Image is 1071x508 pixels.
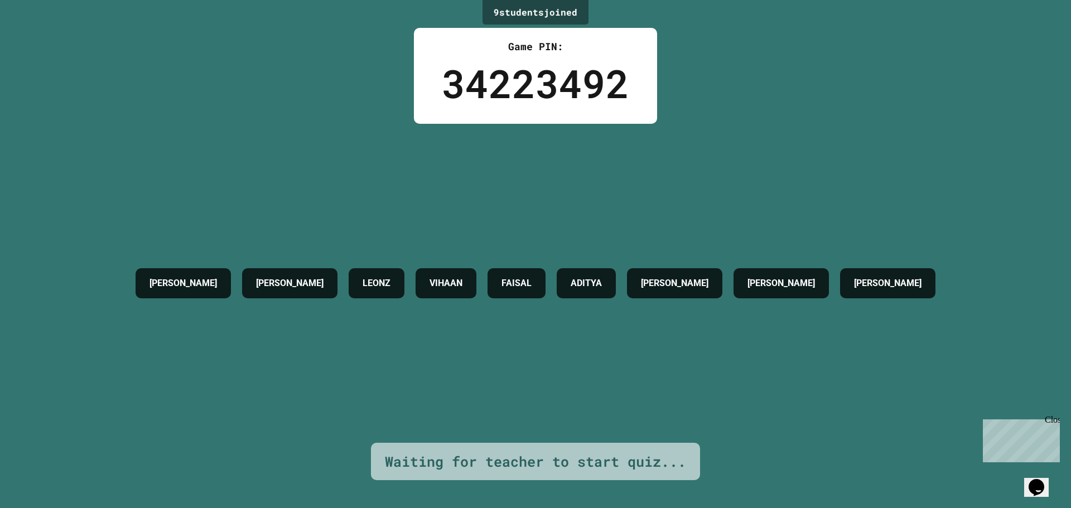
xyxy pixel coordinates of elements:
[430,277,462,290] h4: VIHAAN
[571,277,602,290] h4: ADITYA
[442,54,629,113] div: 34223492
[363,277,390,290] h4: LEONZ
[149,277,217,290] h4: [PERSON_NAME]
[747,277,815,290] h4: [PERSON_NAME]
[442,39,629,54] div: Game PIN:
[4,4,77,71] div: Chat with us now!Close
[501,277,532,290] h4: FAISAL
[1024,463,1060,497] iframe: chat widget
[978,415,1060,462] iframe: chat widget
[385,451,686,472] div: Waiting for teacher to start quiz...
[854,277,922,290] h4: [PERSON_NAME]
[641,277,708,290] h4: [PERSON_NAME]
[256,277,324,290] h4: [PERSON_NAME]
